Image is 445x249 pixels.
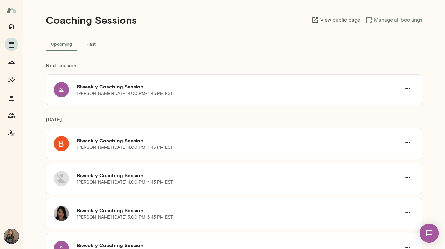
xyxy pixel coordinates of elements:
[365,16,422,24] a: Manage all bookings
[46,36,77,51] button: Upcoming
[46,115,422,128] h6: [DATE]
[311,16,360,24] a: View public page
[6,4,17,16] img: Mento
[46,36,422,51] div: basic tabs example
[46,62,422,74] h6: Next session
[5,91,18,104] button: Documents
[77,83,401,90] h6: Biweekly Coaching Session
[77,144,173,151] p: [PERSON_NAME] · [DATE] · 4:00 PM-4:45 PM EST
[77,90,173,97] p: [PERSON_NAME] · [DATE] · 4:00 PM-4:45 PM EST
[77,172,401,179] h6: Biweekly Coaching Session
[5,20,18,33] button: Home
[5,74,18,86] button: Insights
[5,38,18,51] button: Sessions
[77,36,106,51] button: Past
[77,241,401,249] h6: Biweekly Coaching Session
[77,214,173,220] p: [PERSON_NAME] · [DATE] · 5:00 PM-5:45 PM EST
[77,179,173,186] p: [PERSON_NAME] · [DATE] · 4:00 PM-4:45 PM EST
[46,14,137,26] h4: Coaching Sessions
[5,56,18,69] button: Growth Plan
[77,206,401,214] h6: Biweekly Coaching Session
[5,109,18,122] button: Members
[4,229,19,244] img: Jessica Brown
[77,137,401,144] h6: Biweekly Coaching Session
[5,127,18,140] button: Coach app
